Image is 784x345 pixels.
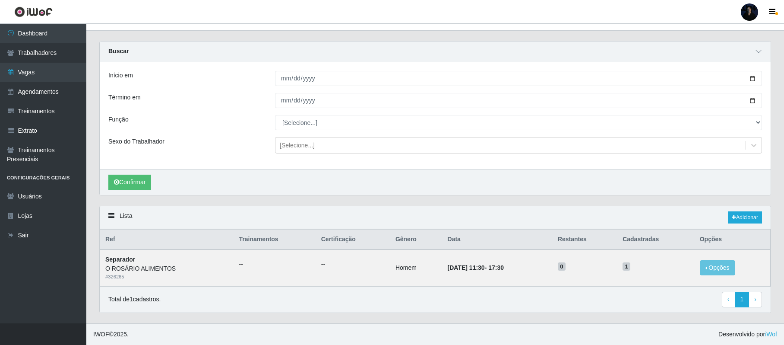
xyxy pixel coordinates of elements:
[108,115,129,124] label: Função
[448,264,504,271] strong: -
[316,230,390,250] th: Certificação
[754,296,756,303] span: ›
[617,230,695,250] th: Cadastradas
[280,141,315,150] div: [Selecione...]
[695,230,771,250] th: Opções
[14,6,53,17] img: CoreUI Logo
[108,93,141,102] label: Término em
[100,230,234,250] th: Ref
[749,292,762,307] a: Next
[390,230,443,250] th: Gênero
[488,264,504,271] time: 17:30
[105,264,229,273] div: O ROSÁRIO ALIMENTOS
[275,93,762,108] input: 00/00/0000
[728,211,762,224] a: Adicionar
[722,292,735,307] a: Previous
[108,175,151,190] button: Confirmar
[443,230,553,250] th: Data
[765,331,777,338] a: iWof
[553,230,617,250] th: Restantes
[722,292,762,307] nav: pagination
[321,260,385,269] ul: --
[108,48,129,54] strong: Buscar
[234,230,316,250] th: Trainamentos
[108,137,164,146] label: Sexo do Trabalhador
[623,262,630,271] span: 1
[93,331,109,338] span: IWOF
[105,256,135,263] strong: Separador
[100,206,771,229] div: Lista
[700,260,735,275] button: Opções
[718,330,777,339] span: Desenvolvido por
[448,264,485,271] time: [DATE] 11:30
[558,262,566,271] span: 0
[93,330,129,339] span: © 2025 .
[108,71,133,80] label: Início em
[239,260,311,269] ul: --
[108,295,161,304] p: Total de 1 cadastros.
[727,296,730,303] span: ‹
[390,249,443,286] td: Homem
[735,292,749,307] a: 1
[275,71,762,86] input: 00/00/0000
[105,273,229,281] div: # 326265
